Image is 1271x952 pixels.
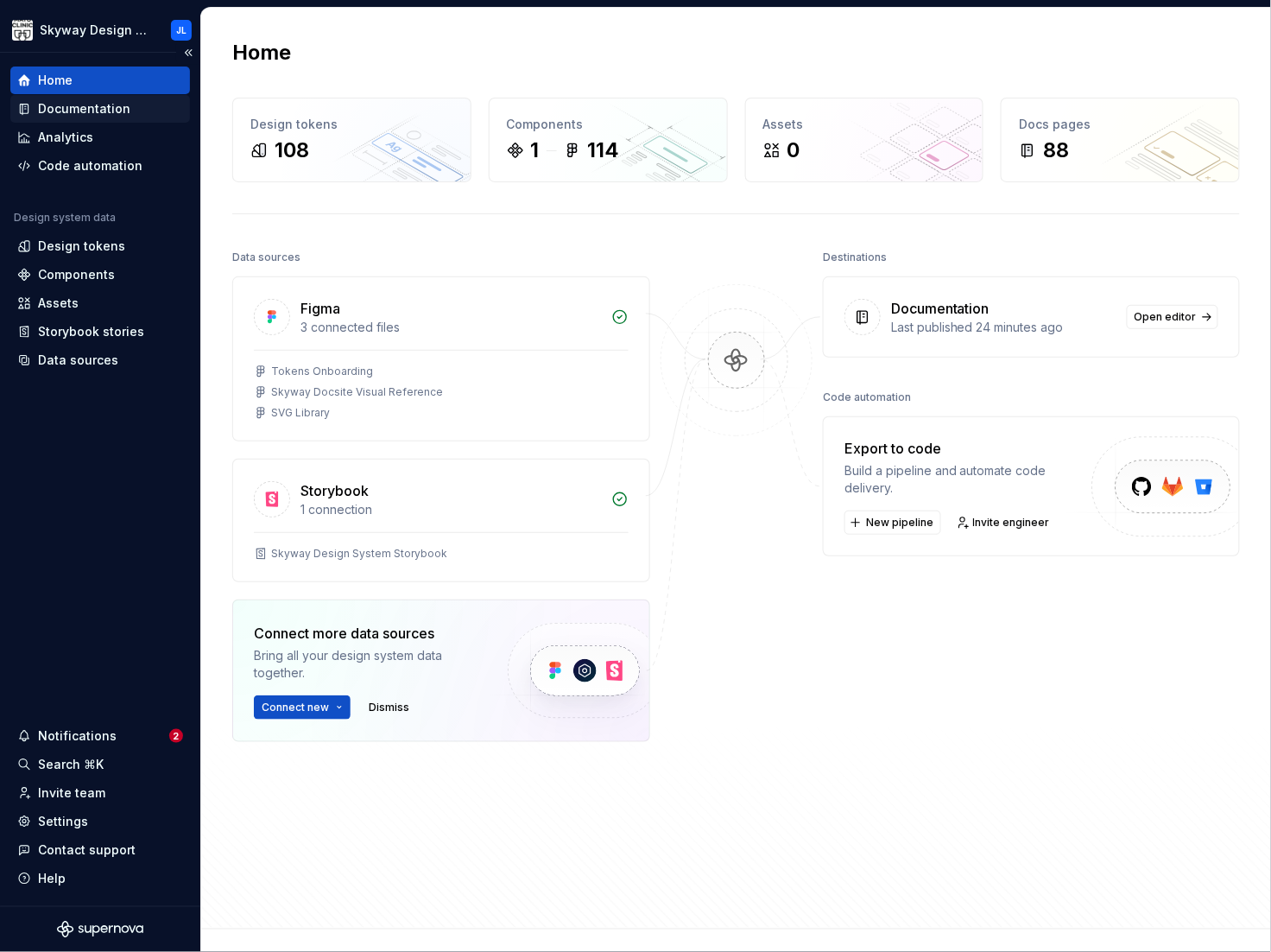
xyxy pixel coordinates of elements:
a: Open editor [1127,305,1218,329]
div: SVG Library [271,406,330,420]
div: Last published 24 minutes ago [891,319,1116,336]
div: Data sources [232,245,300,270]
div: Storybook [300,480,369,501]
span: 2 [169,729,183,743]
div: Docs pages [1019,116,1222,133]
a: Storybook stories [10,318,190,346]
div: Invite team [38,784,105,802]
div: Tokens Onboarding [271,365,373,378]
a: Design tokens108 [232,98,471,182]
div: Code automation [38,157,142,175]
span: Dismiss [369,701,409,714]
a: Storybook1 connectionSkyway Design System Storybook [232,459,650,582]
a: Design tokens [10,232,190,260]
div: Analytics [38,129,93,146]
a: Invite engineer [952,511,1058,535]
div: Search ⌘K [38,756,104,773]
a: Components [10,261,190,289]
div: Skyway Docsite Visual Reference [271,385,443,399]
div: Documentation [38,100,130,117]
div: 1 [531,136,540,164]
div: Documentation [891,298,990,319]
span: New pipeline [866,516,933,530]
div: Settings [38,813,88,830]
a: Docs pages88 [1001,98,1240,182]
a: Assets [10,289,190,317]
a: Home [10,67,190,94]
button: Notifications2 [10,722,190,750]
a: Settings [10,808,190,835]
div: Skyway Design System [40,22,150,39]
a: Data sources [10,346,190,374]
button: Collapse sidebar [176,41,200,65]
div: Code automation [823,385,911,409]
div: Export to code [844,438,1091,459]
div: 88 [1043,136,1069,164]
div: Skyway Design System Storybook [271,547,447,561]
div: 108 [275,136,309,164]
div: Components [38,266,115,283]
div: JL [176,23,187,37]
div: Connect more data sources [254,623,478,644]
div: Data sources [38,352,118,369]
span: Connect new [262,701,329,714]
button: Help [10,865,190,892]
button: Search ⌘K [10,751,190,778]
div: Figma [300,298,340,319]
div: Contact support [38,841,136,859]
button: Contact support [10,836,190,864]
svg: Supernova Logo [57,921,143,938]
div: Notifications [38,727,117,745]
div: 3 connected files [300,319,601,336]
div: Design system data [14,211,116,225]
div: Components [507,116,710,133]
button: Dismiss [361,695,417,720]
div: Destinations [823,245,887,270]
a: Analytics [10,124,190,151]
div: 114 [588,136,620,164]
span: Open editor [1135,310,1197,324]
div: Design tokens [38,238,125,255]
img: 7d2f9795-fa08-4624-9490-5a3f7218a56a.png [12,20,33,41]
a: Assets0 [745,98,984,182]
button: Connect new [254,695,351,720]
a: Invite team [10,779,190,807]
div: Home [38,72,73,89]
div: Help [38,870,66,887]
button: New pipeline [844,511,941,535]
button: Skyway Design SystemJL [3,11,197,48]
div: Build a pipeline and automate code delivery. [844,462,1091,497]
a: Code automation [10,152,190,180]
div: Design tokens [250,116,453,133]
div: Assets [38,295,79,312]
h2: Home [232,39,291,67]
span: Invite engineer [973,516,1050,530]
div: 0 [787,136,800,164]
div: Bring all your design system data together. [254,647,478,682]
div: Storybook stories [38,323,144,340]
div: 1 connection [300,501,601,518]
a: Components1114 [489,98,728,182]
a: Documentation [10,95,190,123]
div: Assets [763,116,966,133]
a: Figma3 connected filesTokens OnboardingSkyway Docsite Visual ReferenceSVG Library [232,276,650,441]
